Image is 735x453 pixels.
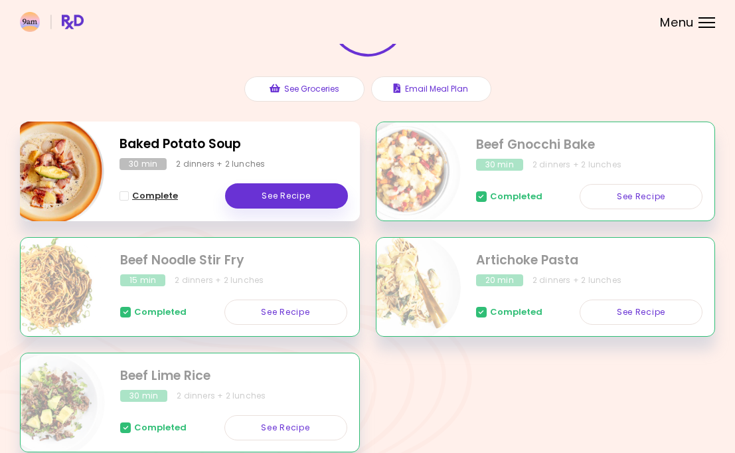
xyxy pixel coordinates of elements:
a: See Recipe - Baked Potato Soup [225,183,348,209]
h2: Artichoke Pasta [476,251,703,270]
div: 2 dinners + 2 lunches [532,159,621,171]
span: Completed [134,307,187,317]
button: Complete - Baked Potato Soup [120,188,178,204]
div: 30 min [476,159,523,171]
span: Completed [490,307,542,317]
img: Info - Artichoke Pasta [351,232,461,343]
a: See Recipe - Beef Gnocchi Bake [580,184,702,209]
div: 2 dinners + 2 lunches [176,158,265,170]
a: See Recipe - Beef Lime Rice [224,415,347,440]
div: 30 min [120,158,167,170]
span: Complete [132,191,178,201]
img: Info - Beef Gnocchi Bake [351,117,461,227]
a: See Recipe - Beef Noodle Stir Fry [224,300,347,325]
div: 2 dinners + 2 lunches [532,274,621,286]
span: Completed [490,191,542,202]
img: RxDiet [20,12,84,32]
span: Menu [660,17,694,29]
div: 30 min [120,390,167,402]
button: See Groceries [244,76,365,102]
div: 2 dinners + 2 lunches [177,390,266,402]
button: Email Meal Plan [371,76,491,102]
div: 15 min [120,274,165,286]
h2: Beef Gnocchi Bake [476,136,703,155]
div: 2 dinners + 2 lunches [175,274,264,286]
div: 20 min [476,274,523,286]
h2: Baked Potato Soup [120,135,348,154]
span: Completed [134,422,187,433]
h2: Beef Noodle Stir Fry [120,251,347,270]
a: See Recipe - Artichoke Pasta [580,300,702,325]
h2: Beef Lime Rice [120,367,347,386]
